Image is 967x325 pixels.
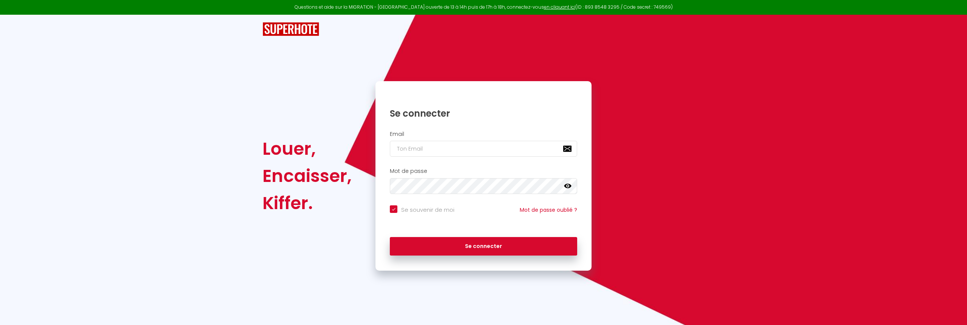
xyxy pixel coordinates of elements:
div: Kiffer. [263,189,352,217]
a: en cliquant ici [544,4,575,10]
h1: Se connecter [390,108,577,119]
h2: Mot de passe [390,168,577,174]
div: Louer, [263,135,352,162]
div: Encaisser, [263,162,352,189]
input: Ton Email [390,141,577,157]
img: SuperHote logo [263,22,319,36]
a: Mot de passe oublié ? [520,206,577,214]
button: Se connecter [390,237,577,256]
h2: Email [390,131,577,137]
